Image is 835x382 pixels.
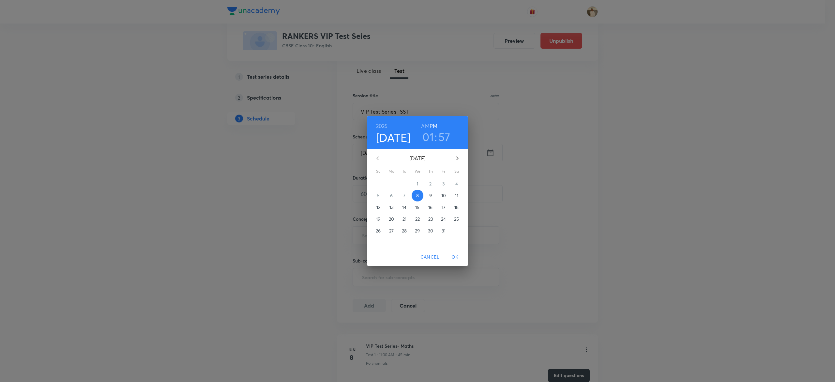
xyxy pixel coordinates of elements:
span: We [412,168,423,175]
p: 21 [402,216,406,222]
span: Th [425,168,436,175]
h3: : [434,130,437,144]
button: PM [430,121,437,131]
p: 31 [442,228,446,234]
button: AM [421,121,429,131]
button: 30 [425,225,436,237]
span: Su [372,168,384,175]
button: 18 [451,201,463,213]
button: Cancel [418,251,442,263]
button: 27 [386,225,397,237]
p: 24 [441,216,446,222]
p: 25 [454,216,459,222]
p: 29 [415,228,420,234]
span: Cancel [420,253,439,261]
button: 23 [425,213,436,225]
button: 29 [412,225,423,237]
p: 11 [455,192,458,199]
button: 9 [425,190,436,201]
span: Sa [451,168,463,175]
p: 8 [416,192,419,199]
button: 11 [451,190,463,201]
button: 14 [399,201,410,213]
button: 22 [412,213,423,225]
p: 22 [415,216,420,222]
span: Mo [386,168,397,175]
button: 13 [386,201,397,213]
p: 26 [376,228,381,234]
p: 9 [429,192,432,199]
button: 16 [425,201,436,213]
span: OK [447,253,463,261]
span: Tu [399,168,410,175]
button: 31 [438,225,449,237]
button: 25 [451,213,463,225]
p: 13 [389,204,393,211]
button: 20 [386,213,397,225]
p: 18 [454,204,459,211]
button: [DATE] [376,131,411,144]
p: 12 [376,204,380,211]
p: 30 [428,228,433,234]
button: 21 [399,213,410,225]
span: Fr [438,168,449,175]
p: 10 [441,192,446,199]
p: 17 [442,204,446,211]
button: 57 [438,130,450,144]
p: [DATE] [386,154,449,162]
button: 26 [372,225,384,237]
button: 01 [422,130,434,144]
button: 17 [438,201,449,213]
p: 23 [428,216,433,222]
p: 20 [389,216,394,222]
p: 16 [428,204,433,211]
button: OK [445,251,465,263]
p: 15 [415,204,419,211]
p: 27 [389,228,394,234]
button: 2025 [376,121,388,131]
button: 12 [372,201,384,213]
button: 28 [399,225,410,237]
p: 19 [376,216,380,222]
button: 10 [438,190,449,201]
button: 8 [412,190,423,201]
button: 24 [438,213,449,225]
button: 19 [372,213,384,225]
p: 14 [402,204,406,211]
button: 15 [412,201,423,213]
p: 28 [402,228,407,234]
